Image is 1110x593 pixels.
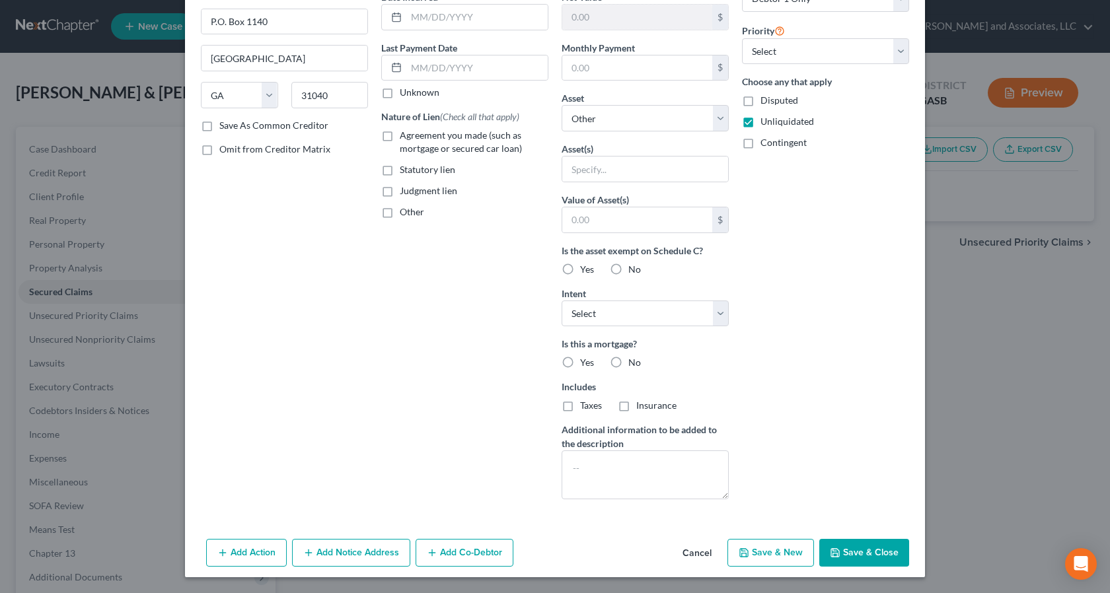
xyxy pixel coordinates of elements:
input: MM/DD/YYYY [406,55,548,81]
button: Add Notice Address [292,539,410,567]
label: Last Payment Date [381,41,457,55]
label: Is the asset exempt on Schedule C? [562,244,729,258]
div: Open Intercom Messenger [1065,548,1097,580]
button: Cancel [672,540,722,567]
div: $ [712,55,728,81]
span: No [628,263,641,275]
input: Enter zip... [291,82,369,108]
label: Value of Asset(s) [562,193,629,207]
label: Additional information to be added to the description [562,423,729,450]
button: Save & New [727,539,814,567]
label: Includes [562,380,729,394]
span: Statutory lien [400,164,455,175]
span: Omit from Creditor Matrix [219,143,330,155]
input: Enter city... [202,46,367,71]
label: Intent [562,287,586,300]
span: Unliquidated [760,116,814,127]
span: No [628,357,641,368]
div: $ [712,5,728,30]
span: Asset [562,92,584,104]
span: Taxes [580,400,602,411]
input: 0.00 [562,55,712,81]
span: Disputed [760,94,798,106]
div: $ [712,207,728,232]
button: Save & Close [819,539,909,567]
label: Monthly Payment [562,41,635,55]
button: Add Action [206,539,287,567]
span: Contingent [760,137,807,148]
span: (Check all that apply) [440,111,519,122]
input: 0.00 [562,5,712,30]
span: Other [400,206,424,217]
label: Is this a mortgage? [562,337,729,351]
input: Apt, Suite, etc... [202,9,367,34]
input: Specify... [562,157,728,182]
span: Yes [580,357,594,368]
span: Agreement you made (such as mortgage or secured car loan) [400,129,522,154]
span: Yes [580,263,594,275]
input: 0.00 [562,207,712,232]
label: Save As Common Creditor [219,119,328,132]
label: Nature of Lien [381,110,519,123]
button: Add Co-Debtor [416,539,513,567]
input: MM/DD/YYYY [406,5,548,30]
label: Priority [742,22,785,38]
label: Unknown [400,86,439,99]
label: Choose any that apply [742,75,909,88]
label: Asset(s) [562,142,593,156]
span: Insurance [636,400,677,411]
span: Judgment lien [400,185,457,196]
